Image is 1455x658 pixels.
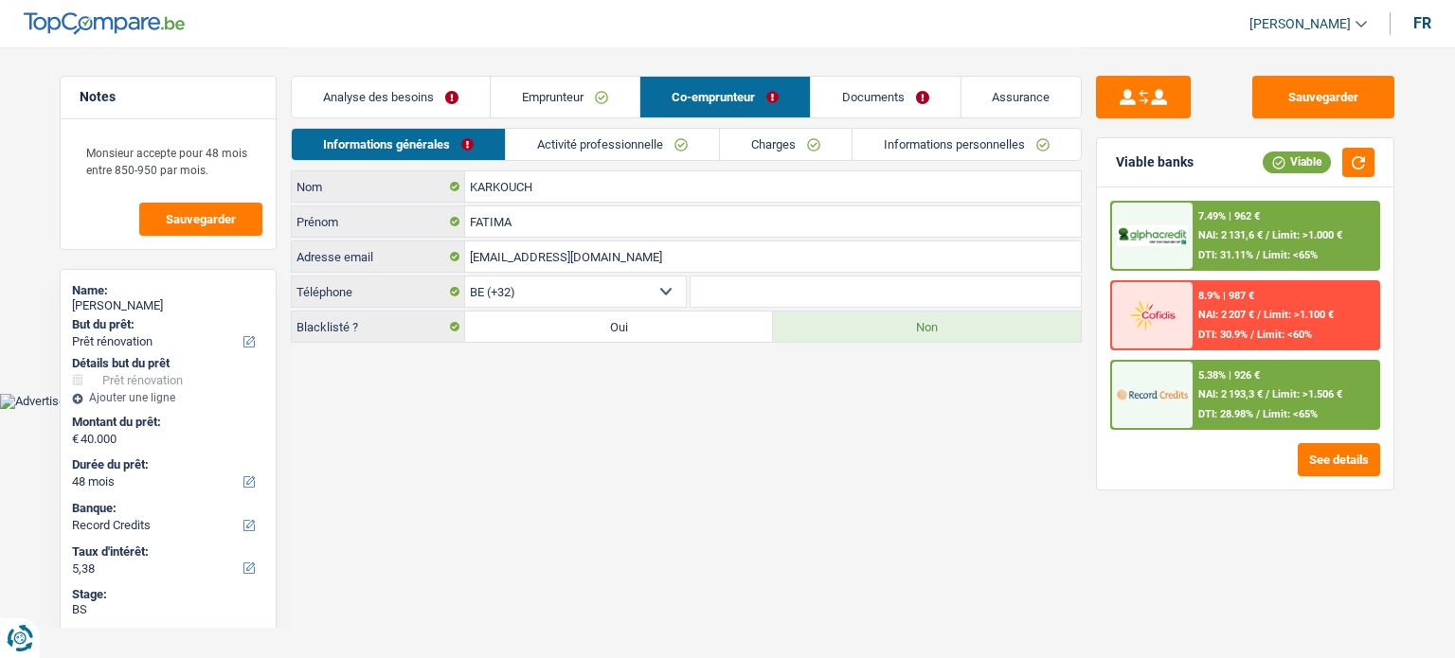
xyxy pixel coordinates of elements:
[72,317,260,332] label: But du prêt:
[1117,225,1187,247] img: AlphaCredit
[961,77,1082,117] a: Assurance
[1266,388,1269,400] span: /
[506,129,719,160] a: Activité professionnelle
[292,311,465,342] label: Blacklisté ?
[72,432,79,447] span: €
[1256,408,1260,420] span: /
[72,283,264,298] div: Name:
[1198,369,1260,382] div: 5.38% | 926 €
[1117,377,1187,412] img: Record Credits
[465,311,773,342] label: Oui
[1256,249,1260,261] span: /
[1257,329,1312,341] span: Limit: <60%
[72,626,264,641] div: Status:
[292,241,465,272] label: Adresse email
[1263,151,1331,172] div: Viable
[80,89,257,105] h5: Notes
[292,206,465,237] label: Prénom
[853,129,1081,160] a: Informations personnelles
[24,12,185,35] img: TopCompare Logo
[640,77,810,117] a: Co-emprunteur
[72,356,264,371] div: Détails but du prêt
[1272,388,1342,400] span: Limit: >1.506 €
[1264,309,1334,321] span: Limit: >1.100 €
[292,77,490,117] a: Analyse des besoins
[1198,309,1254,321] span: NAI: 2 207 €
[1116,154,1194,170] div: Viable banks
[1257,309,1261,321] span: /
[691,276,1082,307] input: 401020304
[1252,76,1394,118] button: Sauvegarder
[1249,16,1351,32] span: [PERSON_NAME]
[72,544,260,560] label: Taux d'intérêt:
[72,587,264,602] div: Stage:
[72,501,260,516] label: Banque:
[72,457,260,472] label: Durée du prêt:
[72,415,260,430] label: Montant du prêt:
[166,213,236,225] span: Sauvegarder
[1117,297,1187,332] img: Cofidis
[1263,249,1318,261] span: Limit: <65%
[1198,290,1254,302] div: 8.9% | 987 €
[1198,210,1260,222] div: 7.49% | 962 €
[1413,14,1431,32] div: fr
[1298,443,1380,476] button: See details
[773,311,1081,342] label: Non
[720,129,852,160] a: Charges
[1198,408,1253,420] span: DTI: 28.98%
[1250,329,1254,341] span: /
[1234,9,1367,40] a: [PERSON_NAME]
[1198,249,1253,261] span: DTI: 31.11%
[292,129,505,160] a: Informations générales
[1272,229,1342,241] span: Limit: >1.000 €
[491,77,639,117] a: Emprunteur
[72,298,264,313] div: [PERSON_NAME]
[292,171,465,202] label: Nom
[811,77,961,117] a: Documents
[72,602,264,617] div: BS
[1198,388,1263,400] span: NAI: 2 193,3 €
[1198,229,1263,241] span: NAI: 2 131,6 €
[1266,229,1269,241] span: /
[1198,329,1248,341] span: DTI: 30.9%
[139,203,262,236] button: Sauvegarder
[72,391,264,404] div: Ajouter une ligne
[1263,408,1318,420] span: Limit: <65%
[292,276,465,307] label: Téléphone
